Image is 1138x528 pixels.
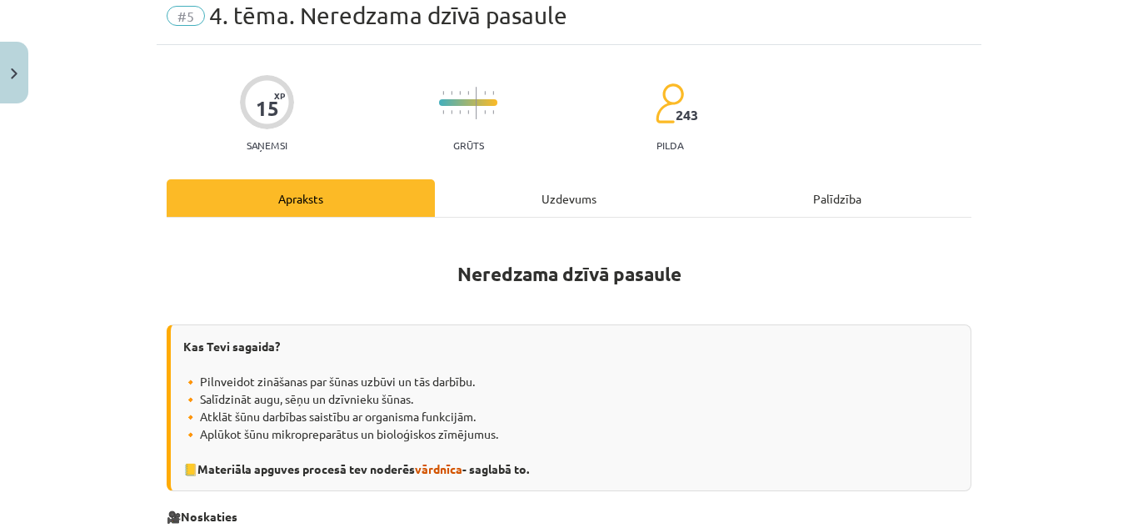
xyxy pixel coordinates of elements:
span: 243 [676,108,698,123]
strong: Kas Tevi sagaida? [183,339,280,354]
strong: Neredzama dzīvā pasaule [457,262,681,286]
img: icon-short-line-57e1e144782c952c97e751825c79c345078a6d821885a25fce030b3d8c18986b.svg [459,110,461,114]
img: icon-short-line-57e1e144782c952c97e751825c79c345078a6d821885a25fce030b3d8c18986b.svg [492,91,494,95]
p: pilda [656,139,683,151]
b: Noskaties [181,509,237,524]
p: Saņemsi [240,139,294,151]
img: icon-short-line-57e1e144782c952c97e751825c79c345078a6d821885a25fce030b3d8c18986b.svg [459,91,461,95]
img: icon-short-line-57e1e144782c952c97e751825c79c345078a6d821885a25fce030b3d8c18986b.svg [442,110,444,114]
img: icon-short-line-57e1e144782c952c97e751825c79c345078a6d821885a25fce030b3d8c18986b.svg [484,110,486,114]
p: Grūts [453,139,484,151]
span: 4. tēma. Neredzama dzīvā pasaule [209,2,567,29]
div: Palīdzība [703,179,971,217]
img: icon-short-line-57e1e144782c952c97e751825c79c345078a6d821885a25fce030b3d8c18986b.svg [451,110,452,114]
span: XP [274,91,285,100]
img: icon-long-line-d9ea69661e0d244f92f715978eff75569469978d946b2353a9bb055b3ed8787d.svg [476,87,477,119]
img: icon-short-line-57e1e144782c952c97e751825c79c345078a6d821885a25fce030b3d8c18986b.svg [467,91,469,95]
div: 15 [256,97,279,120]
img: icon-close-lesson-0947bae3869378f0d4975bcd49f059093ad1ed9edebbc8119c70593378902aed.svg [11,68,17,79]
img: icon-short-line-57e1e144782c952c97e751825c79c345078a6d821885a25fce030b3d8c18986b.svg [467,110,469,114]
a: vārdnīca [415,461,462,476]
img: icon-short-line-57e1e144782c952c97e751825c79c345078a6d821885a25fce030b3d8c18986b.svg [451,91,452,95]
p: 🎥 [167,508,971,525]
span: #5 [167,6,205,26]
div: Apraksts [167,179,435,217]
strong: Materiāla apguves procesā tev noderēs - saglabā to. [197,461,529,476]
img: icon-short-line-57e1e144782c952c97e751825c79c345078a6d821885a25fce030b3d8c18986b.svg [442,91,444,95]
div: Uzdevums [435,179,703,217]
div: 🔸 Pilnveidot zināšanas par šūnas uzbūvi un tās darbību. 🔸 Salīdzināt augu, sēņu un dzīvnieku šūna... [167,324,971,491]
img: icon-short-line-57e1e144782c952c97e751825c79c345078a6d821885a25fce030b3d8c18986b.svg [484,91,486,95]
img: icon-short-line-57e1e144782c952c97e751825c79c345078a6d821885a25fce030b3d8c18986b.svg [492,110,494,114]
img: students-c634bb4e5e11cddfef0936a35e636f08e4e9abd3cc4e673bd6f9a4125e45ecb1.svg [655,83,684,124]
